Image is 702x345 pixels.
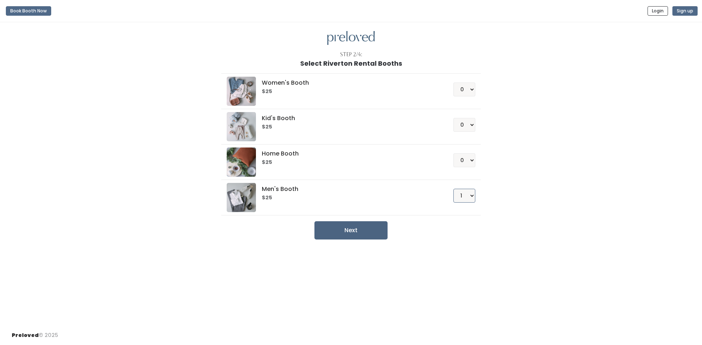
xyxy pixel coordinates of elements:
h6: $25 [262,89,435,95]
button: Next [314,221,388,239]
span: Preloved [12,331,39,339]
a: Book Booth Now [6,3,51,19]
h5: Men's Booth [262,186,435,192]
h6: $25 [262,195,435,201]
h5: Kid's Booth [262,115,435,122]
h5: Women's Booth [262,80,435,86]
img: preloved logo [227,183,256,212]
button: Login [648,6,668,16]
button: Book Booth Now [6,6,51,16]
img: preloved logo [327,31,375,45]
div: © 2025 [12,326,58,339]
div: Step 2/4: [340,51,362,58]
img: preloved logo [227,77,256,106]
h5: Home Booth [262,150,435,157]
h6: $25 [262,124,435,130]
img: preloved logo [227,147,256,177]
button: Sign up [672,6,698,16]
img: preloved logo [227,112,256,141]
h6: $25 [262,160,435,165]
h1: Select Riverton Rental Booths [300,60,402,67]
